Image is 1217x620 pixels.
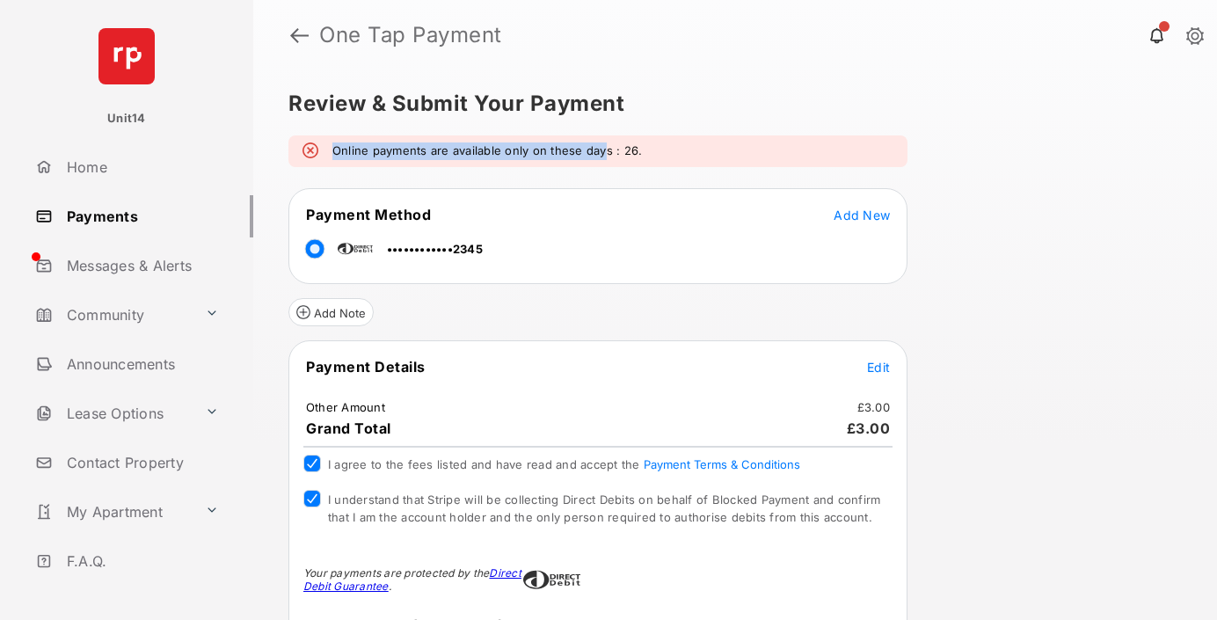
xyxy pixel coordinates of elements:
[98,28,155,84] img: svg+xml;base64,PHN2ZyB4bWxucz0iaHR0cDovL3d3dy53My5vcmcvMjAwMC9zdmciIHdpZHRoPSI2NCIgaGVpZ2h0PSI2NC...
[306,419,391,437] span: Grand Total
[28,392,198,434] a: Lease Options
[28,540,253,582] a: F.A.Q.
[28,244,253,287] a: Messages & Alerts
[867,358,890,376] button: Edit
[328,457,800,471] span: I agree to the fees listed and have read and accept the
[867,360,890,375] span: Edit
[28,146,253,188] a: Home
[288,298,374,326] button: Add Note
[28,491,198,533] a: My Apartment
[847,419,891,437] span: £3.00
[28,343,253,385] a: Announcements
[303,566,521,593] a: Direct Debit Guarantee
[303,566,523,593] div: Your payments are protected by the .
[387,242,483,256] span: ••••••••••••2345
[305,399,386,415] td: Other Amount
[306,206,431,223] span: Payment Method
[107,110,146,128] p: Unit14
[856,399,891,415] td: £3.00
[288,93,1168,114] h5: Review & Submit Your Payment
[28,195,253,237] a: Payments
[319,25,502,46] strong: One Tap Payment
[834,206,890,223] button: Add New
[28,441,253,484] a: Contact Property
[332,142,642,160] em: Online payments are available only on these days : 26.
[644,457,800,471] button: I agree to the fees listed and have read and accept the
[834,208,890,222] span: Add New
[28,294,198,336] a: Community
[328,492,880,524] span: I understand that Stripe will be collecting Direct Debits on behalf of Blocked Payment and confir...
[306,358,426,376] span: Payment Details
